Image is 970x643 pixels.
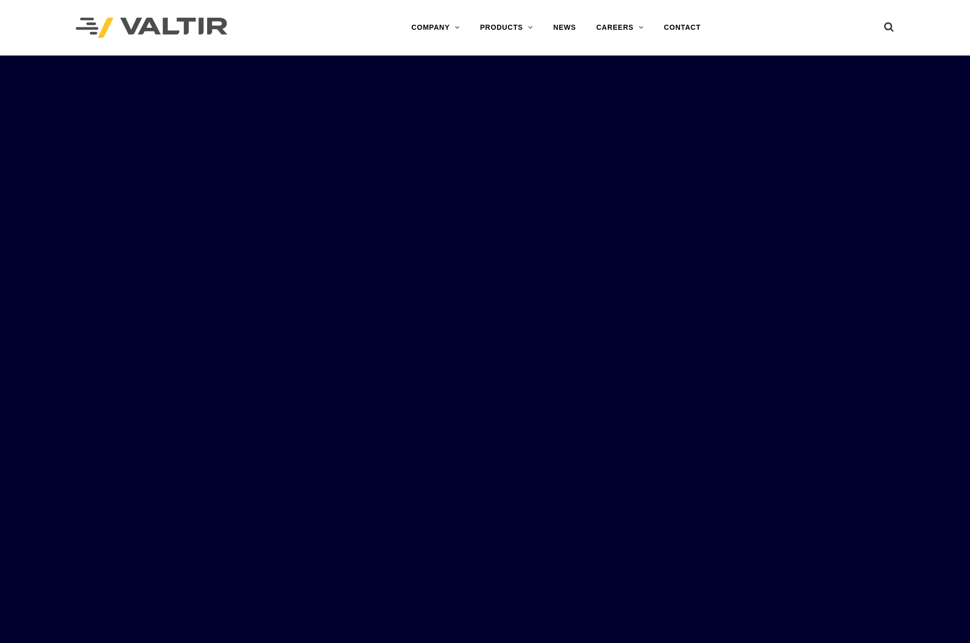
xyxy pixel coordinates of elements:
[543,18,586,38] a: NEWS
[470,18,543,38] a: PRODUCTS
[76,18,227,38] img: Valtir
[586,18,654,38] a: CAREERS
[654,18,711,38] a: CONTACT
[401,18,470,38] a: COMPANY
